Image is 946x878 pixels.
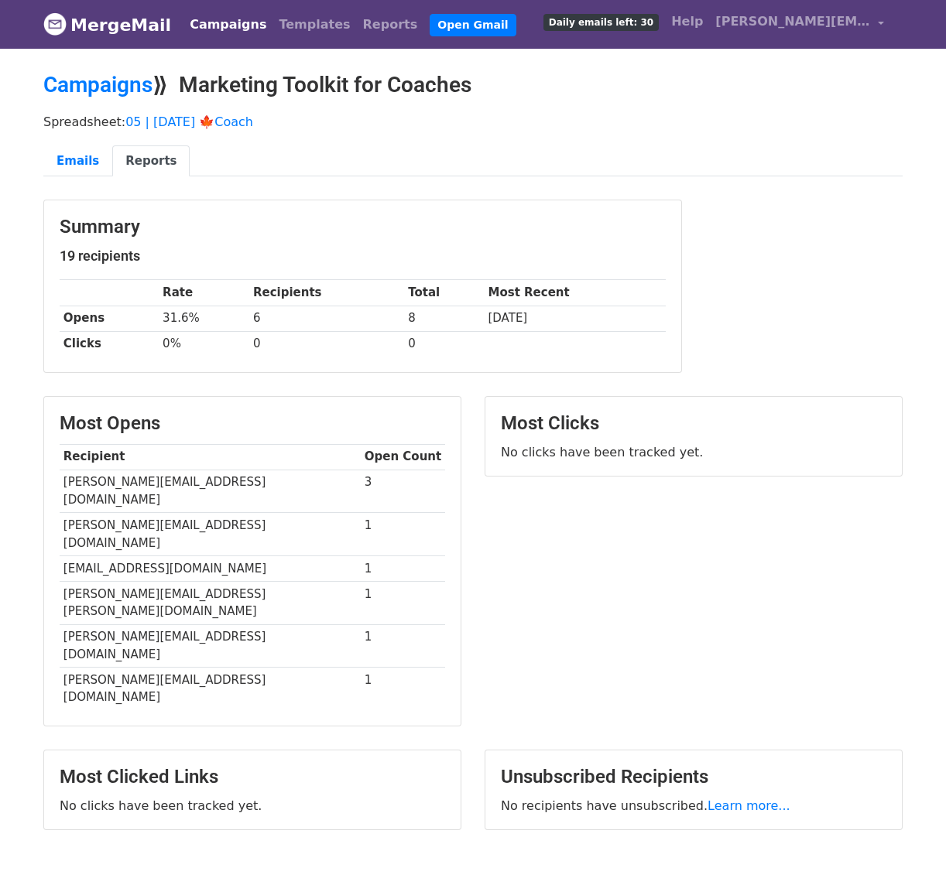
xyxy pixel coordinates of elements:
[501,798,886,814] p: No recipients have unsubscribed.
[60,470,361,513] td: [PERSON_NAME][EMAIL_ADDRESS][DOMAIN_NAME]
[60,555,361,581] td: [EMAIL_ADDRESS][DOMAIN_NAME]
[485,280,666,306] th: Most Recent
[665,6,709,37] a: Help
[60,248,666,265] h5: 19 recipients
[361,555,445,581] td: 1
[361,444,445,470] th: Open Count
[183,9,272,40] a: Campaigns
[60,513,361,556] td: [PERSON_NAME][EMAIL_ADDRESS][DOMAIN_NAME]
[361,470,445,513] td: 3
[501,766,886,788] h3: Unsubscribed Recipients
[537,6,665,37] a: Daily emails left: 30
[60,798,445,814] p: No clicks have been tracked yet.
[60,216,666,238] h3: Summary
[43,114,903,130] p: Spreadsheet:
[249,306,404,331] td: 6
[43,12,67,36] img: MergeMail logo
[708,798,790,813] a: Learn more...
[404,331,484,357] td: 0
[43,9,171,41] a: MergeMail
[709,6,890,43] a: [PERSON_NAME][EMAIL_ADDRESS][DOMAIN_NAME]
[159,280,249,306] th: Rate
[112,145,190,177] a: Reports
[361,668,445,710] td: 1
[60,668,361,710] td: [PERSON_NAME][EMAIL_ADDRESS][DOMAIN_NAME]
[43,72,153,97] a: Campaigns
[543,14,659,31] span: Daily emails left: 30
[60,766,445,788] h3: Most Clicked Links
[485,306,666,331] td: [DATE]
[60,444,361,470] th: Recipient
[501,444,886,460] p: No clicks have been tracked yet.
[60,331,159,357] th: Clicks
[43,145,112,177] a: Emails
[361,581,445,624] td: 1
[60,412,445,435] h3: Most Opens
[361,513,445,556] td: 1
[715,12,870,31] span: [PERSON_NAME][EMAIL_ADDRESS][DOMAIN_NAME]
[125,114,253,129] a: 05 | [DATE] 🍁Coach
[272,9,356,40] a: Templates
[430,14,516,36] a: Open Gmail
[869,804,946,878] iframe: Chat Widget
[249,280,404,306] th: Recipients
[159,306,249,331] td: 31.6%
[159,331,249,357] td: 0%
[249,331,404,357] td: 0
[404,280,484,306] th: Total
[361,624,445,668] td: 1
[357,9,424,40] a: Reports
[501,412,886,435] h3: Most Clicks
[60,306,159,331] th: Opens
[43,72,903,98] h2: ⟫ Marketing Toolkit for Coaches
[60,624,361,668] td: [PERSON_NAME][EMAIL_ADDRESS][DOMAIN_NAME]
[60,581,361,624] td: [PERSON_NAME][EMAIL_ADDRESS][PERSON_NAME][DOMAIN_NAME]
[404,306,484,331] td: 8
